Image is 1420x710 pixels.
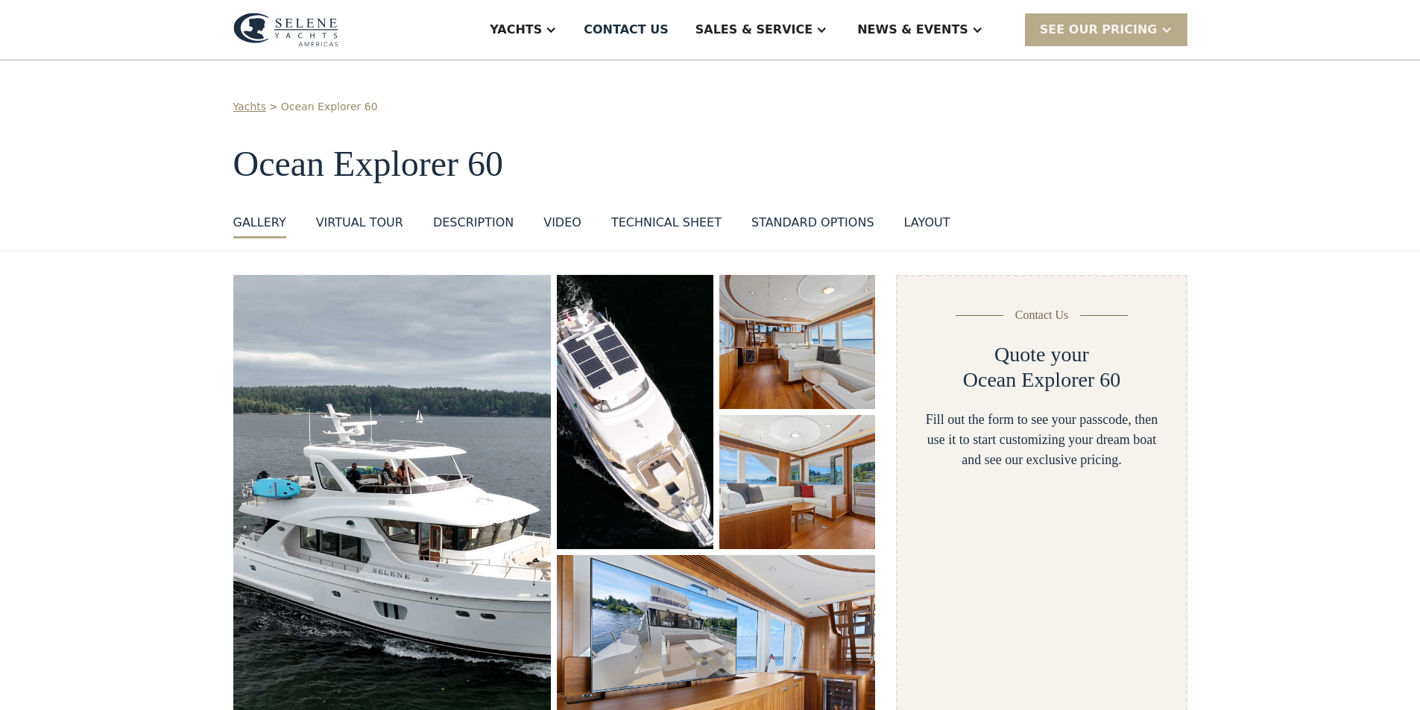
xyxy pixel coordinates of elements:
a: VIRTUAL TOUR [316,214,403,238]
div: standard options [751,214,874,232]
a: GALLERY [233,214,286,238]
a: open lightbox [719,275,876,409]
div: > [269,99,278,115]
a: VIDEO [543,214,581,238]
h1: Ocean Explorer 60 [233,145,1187,184]
a: layout [904,214,950,238]
div: DESCRIPTION [433,214,514,232]
div: Fill out the form to see your passcode, then use it to start customizing your dream boat and see ... [921,410,1161,470]
div: Yachts [490,21,542,39]
div: VIDEO [543,214,581,232]
div: SEE Our Pricing [1025,13,1187,45]
div: GALLERY [233,214,286,232]
a: Ocean Explorer 60 [281,99,378,115]
div: layout [904,214,950,232]
h2: Quote your [994,342,1089,367]
a: open lightbox [557,275,713,549]
div: Technical sheet [611,214,722,232]
div: VIRTUAL TOUR [316,214,403,232]
div: Contact US [584,21,669,39]
div: Contact Us [1015,306,1069,324]
h2: Ocean Explorer 60 [963,367,1120,393]
a: Technical sheet [611,214,722,238]
div: SEE Our Pricing [1040,21,1158,39]
img: logo [233,13,338,47]
a: open lightbox [719,415,876,549]
a: Yachts [233,99,267,115]
div: News & EVENTS [857,21,968,39]
a: DESCRIPTION [433,214,514,238]
div: Sales & Service [695,21,812,39]
a: standard options [751,214,874,238]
